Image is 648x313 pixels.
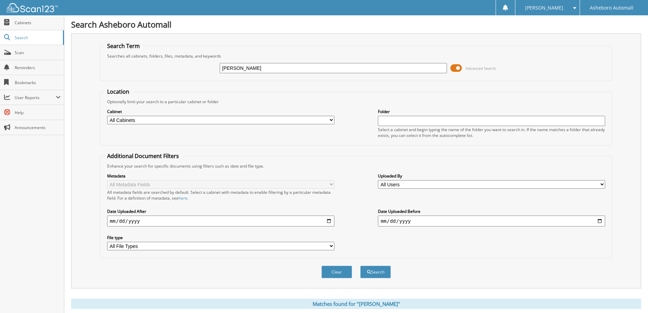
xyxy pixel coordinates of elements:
[15,65,61,71] span: Reminders
[107,235,334,240] label: File type
[525,6,563,10] span: [PERSON_NAME]
[179,195,187,201] a: here
[15,125,61,130] span: Announcements
[71,19,641,30] h1: Search Asheboro Automall
[378,208,605,214] label: Date Uploaded Before
[107,189,334,201] div: All metadata fields are searched by default. Select a cabinet with metadata to enable filtering b...
[107,173,334,179] label: Metadata
[15,95,56,100] span: User Reports
[104,152,182,160] legend: Additional Document Filters
[360,266,391,278] button: Search
[15,80,61,85] span: Bookmarks
[15,50,61,56] span: Scan
[378,127,605,138] div: Select a cabinet and begin typing the name of the folder you want to search in. If the name match...
[104,99,609,105] div: Optionally limit your search to a particular cabinet or folder
[466,66,496,71] span: Advanced Search
[107,216,334,226] input: start
[614,280,648,313] iframe: Chat Widget
[15,35,60,41] span: Search
[378,109,605,114] label: Folder
[104,88,133,95] legend: Location
[378,216,605,226] input: end
[15,110,61,115] span: Help
[104,53,609,59] div: Searches all cabinets, folders, files, metadata, and keywords
[590,6,633,10] span: Asheboro Automall
[107,109,334,114] label: Cabinet
[107,208,334,214] label: Date Uploaded After
[104,42,143,50] legend: Search Term
[104,163,609,169] div: Enhance your search for specific documents using filters such as date and file type.
[378,173,605,179] label: Uploaded By
[71,299,641,309] div: Matches found for "[PERSON_NAME]"
[321,266,352,278] button: Clear
[15,20,61,26] span: Cabinets
[7,3,58,12] img: scan123-logo-white.svg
